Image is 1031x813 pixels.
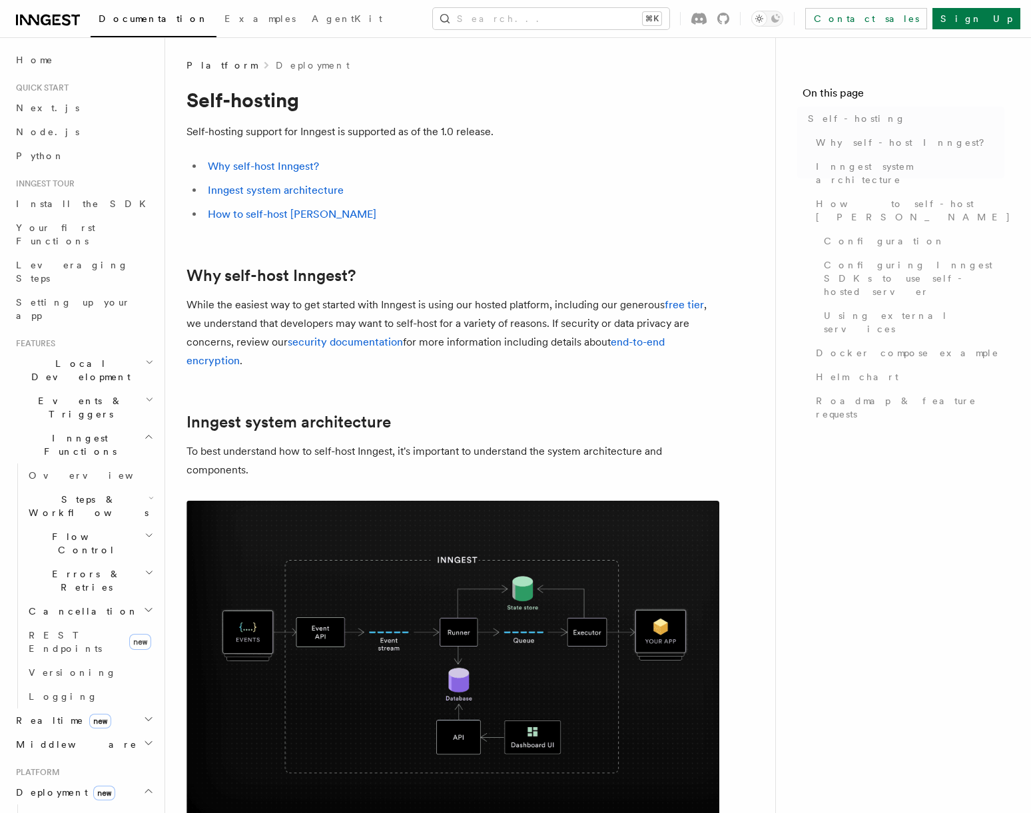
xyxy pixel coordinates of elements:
a: Documentation [91,4,216,37]
span: Python [16,150,65,161]
span: Platform [11,767,60,778]
span: new [89,714,111,728]
button: Middleware [11,732,157,756]
span: Steps & Workflows [23,493,149,519]
span: Quick start [11,83,69,93]
a: Why self-host Inngest? [208,160,319,172]
a: Install the SDK [11,192,157,216]
span: Install the SDK [16,198,154,209]
a: Logging [23,684,157,708]
p: To best understand how to self-host Inngest, it's important to understand the system architecture... [186,442,719,479]
button: Steps & Workflows [23,487,157,525]
span: Docker compose example [816,346,999,360]
span: Overview [29,470,166,481]
button: Cancellation [23,599,157,623]
span: Inngest tour [11,178,75,189]
a: Home [11,48,157,72]
span: Home [16,53,53,67]
span: How to self-host [PERSON_NAME] [816,197,1011,224]
span: new [93,786,115,800]
button: Events & Triggers [11,389,157,426]
a: Docker compose example [811,341,1004,365]
span: Deployment [11,786,115,799]
span: Next.js [16,103,79,113]
h1: Self-hosting [186,88,719,112]
span: Versioning [29,667,117,678]
span: Setting up your app [16,297,131,321]
span: Node.js [16,127,79,137]
a: REST Endpointsnew [23,623,157,661]
span: Events & Triggers [11,394,145,421]
span: REST Endpoints [29,630,102,654]
button: Realtimenew [11,708,157,732]
button: Local Development [11,352,157,389]
a: Inngest system architecture [186,413,391,431]
span: Why self-host Inngest? [816,136,994,149]
a: Next.js [11,96,157,120]
span: Configuring Inngest SDKs to use self-hosted server [824,258,1004,298]
span: Roadmap & feature requests [816,394,1004,421]
a: Sign Up [932,8,1020,29]
a: Using external services [819,304,1004,341]
a: Examples [216,4,304,36]
button: Inngest Functions [11,426,157,463]
a: Overview [23,463,157,487]
button: Flow Control [23,525,157,562]
span: new [129,634,151,650]
a: Helm chart [811,365,1004,389]
button: Deploymentnew [11,780,157,804]
a: Configuring Inngest SDKs to use self-hosted server [819,253,1004,304]
span: Errors & Retries [23,567,145,594]
span: Helm chart [816,370,898,384]
span: Local Development [11,357,145,384]
span: Platform [186,59,257,72]
a: Why self-host Inngest? [186,266,356,285]
span: AgentKit [312,13,382,24]
span: Middleware [11,738,137,751]
span: Logging [29,691,98,702]
kbd: ⌘K [643,12,661,25]
span: Features [11,338,55,349]
button: Errors & Retries [23,562,157,599]
span: Using external services [824,309,1004,336]
span: Self-hosting [808,112,906,125]
a: Inngest system architecture [208,184,344,196]
a: Versioning [23,661,157,684]
p: Self-hosting support for Inngest is supported as of the 1.0 release. [186,123,719,141]
a: Python [11,144,157,168]
button: Search...⌘K [433,8,669,29]
span: Cancellation [23,605,139,618]
a: How to self-host [PERSON_NAME] [208,208,376,220]
a: Leveraging Steps [11,253,157,290]
div: Inngest Functions [11,463,157,708]
a: Node.js [11,120,157,144]
a: How to self-host [PERSON_NAME] [811,192,1004,229]
a: free tier [665,298,704,311]
a: Inngest system architecture [811,154,1004,192]
a: Your first Functions [11,216,157,253]
span: Configuration [824,234,945,248]
span: Inngest system architecture [816,160,1004,186]
span: Realtime [11,714,111,727]
a: AgentKit [304,4,390,36]
a: Deployment [276,59,350,72]
a: Self-hosting [803,107,1004,131]
span: Examples [224,13,296,24]
a: Setting up your app [11,290,157,328]
span: Your first Functions [16,222,95,246]
a: security documentation [288,336,403,348]
a: Why self-host Inngest? [811,131,1004,154]
span: Leveraging Steps [16,260,129,284]
a: Roadmap & feature requests [811,389,1004,426]
span: Flow Control [23,530,145,557]
button: Toggle dark mode [751,11,783,27]
p: While the easiest way to get started with Inngest is using our hosted platform, including our gen... [186,296,719,370]
h4: On this page [803,85,1004,107]
a: Contact sales [805,8,927,29]
a: Configuration [819,229,1004,253]
span: Inngest Functions [11,431,144,458]
span: Documentation [99,13,208,24]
